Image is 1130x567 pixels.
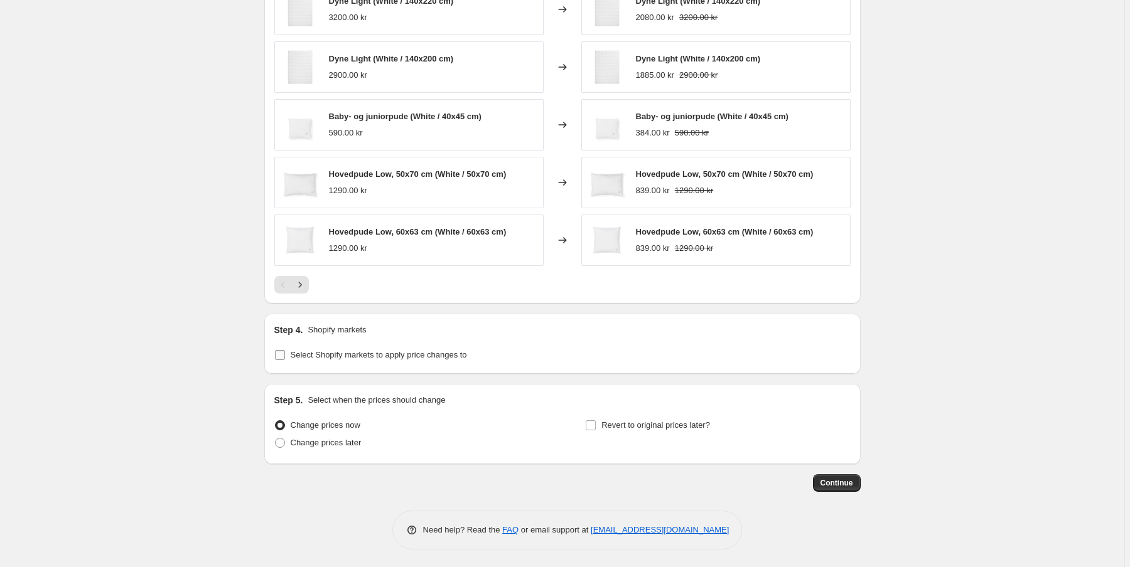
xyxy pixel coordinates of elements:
[329,227,507,236] span: Hovedpude Low, 60x63 cm (White / 60x63 cm)
[675,184,713,197] strike: 1290.00 kr
[636,127,670,139] div: 384.00 kr
[679,69,718,82] strike: 2900.00 kr
[636,184,670,197] div: 839.00 kr
[329,54,454,63] span: Dyne Light (White / 140x200 cm)
[329,169,507,179] span: Hovedpude Low, 50x70 cm (White / 50x70 cm)
[329,11,367,24] div: 3200.00 kr
[291,276,309,294] button: Next
[636,54,761,63] span: Dyne Light (White / 140x200 cm)
[675,127,709,139] strike: 590.00 kr
[281,221,319,259] img: goose-down_pillow_low_60x63_01_1600x1600px_80x.png
[329,127,363,139] div: 590.00 kr
[329,69,367,82] div: 2900.00 kr
[329,184,367,197] div: 1290.00 kr
[308,394,445,406] p: Select when the prices should change
[601,420,710,430] span: Revert to original prices later?
[588,221,626,259] img: goose-down_pillow_low_60x63_01_1600x1600px_80x.png
[502,525,519,534] a: FAQ
[281,48,319,86] img: goose-down_duvet_light_140x200_01_1600x1600px_80x.png
[679,11,718,24] strike: 3200.00 kr
[329,112,482,121] span: Baby- og juniorpude (White / 40x45 cm)
[636,242,670,255] div: 839.00 kr
[329,242,367,255] div: 1290.00 kr
[636,112,788,121] span: Baby- og juniorpude (White / 40x45 cm)
[675,242,713,255] strike: 1290.00 kr
[274,276,309,294] nav: Pagination
[281,106,319,144] img: goose-down_pillow_children_40x45_01_1600x1600px_80x.png
[423,525,503,534] span: Need help? Read the
[588,106,626,144] img: goose-down_pillow_children_40x45_01_1600x1600px_80x.png
[519,525,591,534] span: or email support at
[636,11,674,24] div: 2080.00 kr
[291,350,467,359] span: Select Shopify markets to apply price changes to
[291,438,362,447] span: Change prices later
[636,69,674,82] div: 1885.00 kr
[636,227,814,236] span: Hovedpude Low, 60x63 cm (White / 60x63 cm)
[274,324,303,336] h2: Step 4.
[281,164,319,201] img: goose-down_pillow_low_50x70_01_1600x1600px_80x.png
[591,525,729,534] a: [EMAIL_ADDRESS][DOMAIN_NAME]
[636,169,814,179] span: Hovedpude Low, 50x70 cm (White / 50x70 cm)
[308,324,366,336] p: Shopify markets
[274,394,303,406] h2: Step 5.
[588,48,626,86] img: goose-down_duvet_light_140x200_01_1600x1600px_80x.png
[588,164,626,201] img: goose-down_pillow_low_50x70_01_1600x1600px_80x.png
[821,478,853,488] span: Continue
[813,474,861,492] button: Continue
[291,420,360,430] span: Change prices now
